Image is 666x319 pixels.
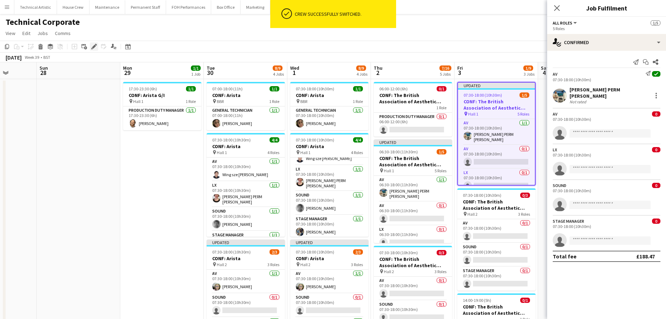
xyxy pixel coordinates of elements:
h3: CONF: Arista [207,255,285,262]
app-card-role: Sound0/107:30-18:00 (10h30m) [457,243,536,267]
span: 5 Roles [435,168,446,173]
span: 0 [652,183,660,188]
div: 07:30-18:00 (10h30m)4/4CONF: Arista Hall 14 RolesAV1/107:30-18:00 (10h30m)Wing sze [PERSON_NAME]L... [207,133,285,237]
app-card-role: LX1/107:30-18:00 (10h30m)[PERSON_NAME] PERM [PERSON_NAME] [207,181,285,207]
span: 06:00-12:00 (6h) [379,86,408,91]
h3: CONF: The British Association of Aesthetic Plastic Surgeons [374,92,452,105]
app-card-role: Sound0/107:30-18:00 (10h30m) [290,293,368,317]
span: Hall 1 [468,111,478,117]
span: Comms [55,30,71,36]
div: Confirmed [547,34,666,51]
div: Not rated [570,99,588,104]
span: BBR [217,99,224,104]
app-card-role: AV1/107:30-18:00 (10h30m)Wing sze [PERSON_NAME] [207,158,285,181]
span: 4 Roles [351,150,363,155]
div: Updated07:30-18:00 (10h30m)1/5CONF: The British Association of Aesthetic Plastic Surgeons Hall 15... [457,82,536,186]
span: 06:30-18:00 (11h30m) [379,149,418,154]
span: 3 [456,69,463,77]
h3: CONF: The British Association of Aesthetic Plastic Surgeons [457,304,536,316]
span: 2/3 [270,249,279,255]
span: 1/5 [437,149,446,154]
div: 07:30-18:00 (10h30m)0/3CONF: The British Association of Aesthetic Plastic Surgeons Hall 23 RolesA... [457,188,536,291]
div: Total fee [553,253,577,260]
button: Box Office [211,0,241,14]
h3: Job Fulfilment [547,4,666,13]
app-job-card: 06:00-12:00 (6h)0/1CONF: The British Association of Aesthetic Plastic Surgeons1 RoleProduction Du... [374,82,452,137]
h3: CONF: Arista [207,143,285,150]
span: Fri [457,65,463,71]
app-card-role: AV0/107:30-18:00 (10h30m) [374,277,452,300]
h3: CONF: Arista [207,92,285,98]
span: 1/1 [191,65,201,71]
div: AV [553,111,557,117]
h3: CONF: The British Association of Aesthetic Plastic Surgeons [458,98,535,111]
span: 0 [652,147,660,152]
app-card-role: AV1/107:30-18:00 (10h30m)[PERSON_NAME] [207,270,285,293]
button: FOH Performances [166,0,211,14]
div: 5 Roles [553,26,660,31]
span: 1 Role [436,105,446,110]
span: Sun [40,65,48,71]
span: 1/9 [523,65,533,71]
span: 07:30-18:00 (10h30m) [296,249,334,255]
span: 4 [540,69,549,77]
span: 1 Role [186,99,196,104]
div: Updated [207,240,285,245]
div: 17:30-23:30 (6h)1/1CONF: Arista G/I Hall 11 RoleProduction Duty Manager1/117:30-23:30 (6h)[PERSON... [123,82,201,130]
span: Hall 2 [467,211,478,217]
h3: CONF: Arista [290,143,368,150]
div: 07:00-18:00 (11h)1/1CONF: Arista BBR1 RoleGeneral Technician1/107:00-18:00 (11h)[PERSON_NAME] [207,82,285,130]
div: £188.47 [636,253,655,260]
div: 1 Job [191,71,200,77]
span: 5 Roles [517,111,529,117]
app-card-role: LX0/107:30-18:00 (10h30m) [458,169,535,193]
button: Maintenance [89,0,125,14]
app-card-role: Sound0/107:30-18:00 (10h30m) [207,293,285,317]
span: Sat [541,65,549,71]
span: 30 [206,69,215,77]
span: Mon [123,65,132,71]
span: 2/3 [353,249,363,255]
a: Comms [52,29,73,38]
app-job-card: 07:30-18:00 (10h30m)4/4CONF: Arista Hall 14 RolesAV1/107:30-18:00 (10h30m)Wing sze [PERSON_NAME]L... [290,133,368,237]
div: 5 Jobs [440,71,451,77]
h1: Technical Corporate [6,17,80,27]
span: 4 Roles [267,150,279,155]
div: [DATE] [6,54,22,61]
span: 1/5 [520,92,529,98]
span: 17:30-23:30 (6h) [129,86,157,91]
button: Permanent Staff [125,0,166,14]
div: AV [553,71,557,77]
span: 1 [289,69,299,77]
app-card-role: General Technician1/107:30-18:00 (10h30m)[PERSON_NAME] [290,106,368,130]
app-card-role: Stage Manager0/107:30-18:00 (10h30m) [457,267,536,291]
span: 29 [122,69,132,77]
app-card-role: Sound1/107:30-18:00 (10h30m)[PERSON_NAME] [290,191,368,215]
span: 0/3 [520,193,530,198]
button: Marketing [241,0,270,14]
span: 07:30-18:00 (10h30m) [463,193,501,198]
app-card-role: Sound1/107:30-18:00 (10h30m)[PERSON_NAME] [207,207,285,231]
app-card-role: Stage Manager1/107:30-18:00 (10h30m)[PERSON_NAME] [290,215,368,239]
span: 7/16 [439,65,451,71]
span: 1/5 [651,20,660,26]
span: 4/4 [353,137,363,143]
span: Hall 2 [300,262,310,267]
app-card-role: AV1/107:30-18:00 (10h30m)[PERSON_NAME] [290,270,368,293]
span: Hall 1 [217,150,227,155]
span: 0 [652,111,660,117]
span: 07:30-18:00 (10h30m) [212,249,251,255]
span: Wed [290,65,299,71]
div: 3 Jobs [524,71,535,77]
span: 3 Roles [267,262,279,267]
span: 07:30-18:00 (10h30m) [296,86,334,91]
span: 07:30-18:00 (10h30m) [379,250,418,255]
div: 07:30-18:00 (10h30m) [553,224,660,229]
span: View [6,30,15,36]
h3: CONF: The British Association of Aesthetic Plastic Surgeons [374,256,452,269]
app-card-role: LX0/106:30-18:00 (11h30m) [374,226,452,249]
span: 1/1 [353,86,363,91]
span: All roles [553,20,572,26]
span: 1 Role [353,99,363,104]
